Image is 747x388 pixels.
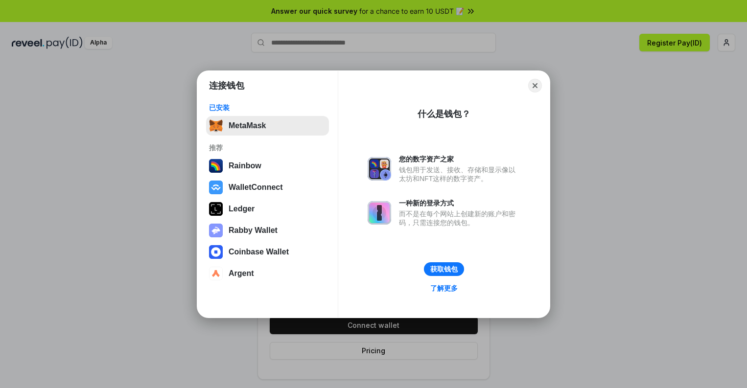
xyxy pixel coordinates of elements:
img: svg+xml,%3Csvg%20width%3D%2228%22%20height%3D%2228%22%20viewBox%3D%220%200%2028%2028%22%20fill%3D... [209,181,223,194]
button: Rabby Wallet [206,221,329,240]
img: svg+xml,%3Csvg%20xmlns%3D%22http%3A%2F%2Fwww.w3.org%2F2000%2Fsvg%22%20fill%3D%22none%22%20viewBox... [209,224,223,237]
img: svg+xml,%3Csvg%20width%3D%2228%22%20height%3D%2228%22%20viewBox%3D%220%200%2028%2028%22%20fill%3D... [209,245,223,259]
img: svg+xml,%3Csvg%20xmlns%3D%22http%3A%2F%2Fwww.w3.org%2F2000%2Fsvg%22%20width%3D%2228%22%20height%3... [209,202,223,216]
div: Rabby Wallet [229,226,278,235]
div: Argent [229,269,254,278]
button: MetaMask [206,116,329,136]
div: 推荐 [209,143,326,152]
div: Coinbase Wallet [229,248,289,256]
div: 一种新的登录方式 [399,199,520,207]
div: MetaMask [229,121,266,130]
div: 了解更多 [430,284,458,293]
a: 了解更多 [424,282,464,295]
img: svg+xml,%3Csvg%20xmlns%3D%22http%3A%2F%2Fwww.w3.org%2F2000%2Fsvg%22%20fill%3D%22none%22%20viewBox... [368,201,391,225]
div: 钱包用于发送、接收、存储和显示像以太坊和NFT这样的数字资产。 [399,165,520,183]
div: 什么是钱包？ [418,108,470,120]
img: svg+xml,%3Csvg%20fill%3D%22none%22%20height%3D%2233%22%20viewBox%3D%220%200%2035%2033%22%20width%... [209,119,223,133]
button: WalletConnect [206,178,329,197]
img: svg+xml,%3Csvg%20xmlns%3D%22http%3A%2F%2Fwww.w3.org%2F2000%2Fsvg%22%20fill%3D%22none%22%20viewBox... [368,157,391,181]
div: 获取钱包 [430,265,458,274]
div: 您的数字资产之家 [399,155,520,163]
div: WalletConnect [229,183,283,192]
button: Close [528,79,542,92]
button: Coinbase Wallet [206,242,329,262]
div: 已安装 [209,103,326,112]
button: Ledger [206,199,329,219]
div: Ledger [229,205,255,213]
button: Rainbow [206,156,329,176]
button: 获取钱包 [424,262,464,276]
div: 而不是在每个网站上创建新的账户和密码，只需连接您的钱包。 [399,209,520,227]
img: svg+xml,%3Csvg%20width%3D%22120%22%20height%3D%22120%22%20viewBox%3D%220%200%20120%20120%22%20fil... [209,159,223,173]
img: svg+xml,%3Csvg%20width%3D%2228%22%20height%3D%2228%22%20viewBox%3D%220%200%2028%2028%22%20fill%3D... [209,267,223,280]
h1: 连接钱包 [209,80,244,91]
button: Argent [206,264,329,283]
div: Rainbow [229,161,261,170]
